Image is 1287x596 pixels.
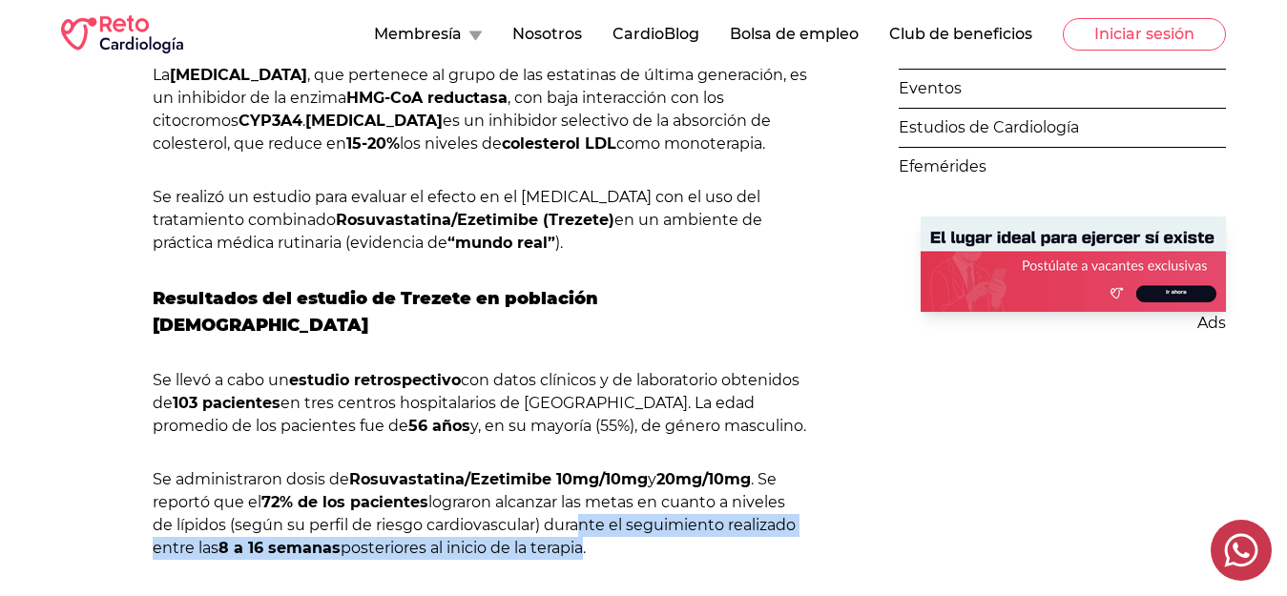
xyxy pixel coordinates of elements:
p: Ads [921,312,1226,335]
strong: CYP3A4 [239,112,302,130]
strong: 15-20% [346,134,400,153]
img: RETO Cardio Logo [61,15,183,53]
strong: HMG-CoA reductasa [346,89,508,107]
strong: 8 a 16 semanas [218,539,341,557]
a: Eventos [899,70,1226,109]
strong: 103 pacientes [173,394,280,412]
strong: 20mg/10mg [656,470,751,488]
button: CardioBlog [612,23,699,46]
a: Efemérides [899,148,1226,186]
strong: Rosuvastatina/Ezetimibe (Trezete) [336,211,614,229]
strong: [MEDICAL_DATA] [170,66,307,84]
button: Bolsa de empleo [730,23,859,46]
button: Membresía [374,23,482,46]
strong: Rosuvastatina/Ezetimibe 10mg/10mg [349,470,648,488]
strong: Resultados del estudio de Trezete en población [DEMOGRAPHIC_DATA] [153,288,598,336]
button: Nosotros [512,23,582,46]
strong: estudio retrospectivo [289,371,461,389]
strong: [MEDICAL_DATA] [305,112,443,130]
button: Iniciar sesión [1063,18,1226,51]
img: Ad - web | blog-post | side | reto cardiologia bolsa de empleo | 2025-08-28 | 1 [921,216,1226,312]
p: Se administraron dosis de y . Se reportó que el lograron alcanzar las metas en cuanto a niveles d... [153,468,807,560]
p: La , que pertenece al grupo de las estatinas de última generación, es un inhibidor de la enzima ,... [153,64,807,155]
strong: 56 años [408,417,470,435]
strong: “mundo real” [447,234,555,252]
button: Club de beneficios [889,23,1032,46]
p: Se llevó a cabo un con datos clínicos y de laboratorio obtenidos de en tres centros hospitalarios... [153,369,807,438]
strong: 72% de los pacientes [261,493,428,511]
strong: colesterol LDL [502,134,616,153]
a: Estudios de Cardiología [899,109,1226,148]
p: Se realizó un estudio para evaluar el efecto en el [MEDICAL_DATA] con el uso del tratamiento comb... [153,186,807,255]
